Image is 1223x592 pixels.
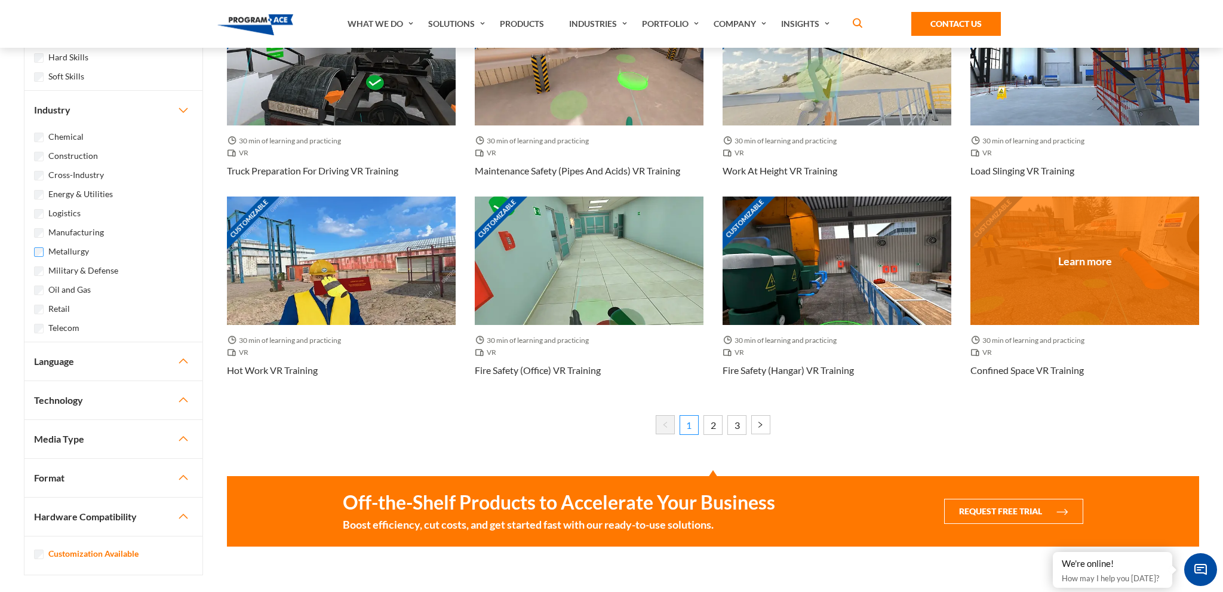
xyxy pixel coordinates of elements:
h3: Truck Preparation for Driving VR Training [227,164,398,178]
label: Oil and Gas [48,283,91,296]
h3: Confined Space VR Training [970,363,1084,378]
h3: Fire Safety (Hangar) VR Training [723,363,854,378]
button: Hardware Compatibility [24,498,202,536]
button: Industry [24,91,202,129]
h3: Maintenance Safety (Pipes and Acids) VR Training [475,164,680,178]
button: Request Free Trial [944,499,1083,524]
li: « Previous [656,415,675,438]
span: VR [723,147,749,159]
label: Construction [48,149,98,162]
span: Chat Widget [1184,553,1217,586]
img: Program-Ace [217,14,293,35]
input: Manufacturing [34,228,44,238]
a: Customizable Thumbnail - Fire Safety (Office) VR Training 30 min of learning and practicing VR Fi... [475,197,703,396]
div: We're online! [1062,558,1163,570]
p: How may I help you [DATE]? [1062,571,1163,585]
input: Chemical [34,133,44,142]
h3: Hot Work VR Training [227,363,318,378]
a: 2 [703,415,723,434]
span: VR [475,147,501,159]
span: VR [475,346,501,358]
input: Cross-Industry [34,171,44,180]
strong: Off-the-Shelf Products to Accelerate Your Business [343,490,775,514]
span: 30 min of learning and practicing [227,135,346,147]
input: Construction [34,152,44,161]
a: Next » [751,415,770,434]
span: VR [227,147,253,159]
span: VR [970,147,997,159]
input: Logistics [34,209,44,219]
input: Oil and Gas [34,286,44,295]
h3: Load Slinging VR Training [970,164,1074,178]
label: Customization Available [48,547,139,560]
a: Customizable Thumbnail - Fire Safety (Hangar) VR Training 30 min of learning and practicing VR Fi... [723,197,951,396]
label: Manufacturing [48,226,104,239]
label: Metallurgy [48,245,89,258]
h3: Work at Height VR Training [723,164,837,178]
input: Soft Skills [34,72,44,82]
label: Logistics [48,207,81,220]
label: Chemical [48,130,84,143]
label: Energy & Utilities [48,188,113,201]
span: 30 min of learning and practicing [970,335,1089,346]
a: 3 [727,415,746,434]
span: 1 [680,415,699,434]
button: Technology [24,381,202,419]
button: Format [24,459,202,497]
span: 30 min of learning and practicing [723,335,841,346]
label: Military & Defense [48,264,118,277]
input: Energy & Utilities [34,190,44,200]
label: Retail [48,302,70,315]
input: Retail [34,305,44,314]
input: Customization Available [34,550,44,559]
input: Metallurgy [34,247,44,257]
span: 30 min of learning and practicing [475,135,594,147]
span: VR [227,346,253,358]
label: Hard Skills [48,51,88,64]
span: 30 min of learning and practicing [475,335,594,346]
input: Military & Defense [34,266,44,276]
a: Contact Us [911,12,1001,36]
label: Soft Skills [48,70,84,83]
a: Customizable Thumbnail - Confined Space VR Training 30 min of learning and practicing VR Confined... [970,197,1199,396]
a: Customizable Thumbnail - Hot Work VR Training 30 min of learning and practicing VR Hot Work VR Tr... [227,197,456,396]
span: 30 min of learning and practicing [723,135,841,147]
button: Language [24,342,202,381]
span: VR [970,346,997,358]
button: Media Type [24,420,202,458]
input: Hard Skills [34,53,44,63]
label: Cross-Industry [48,168,104,182]
small: Boost efficiency, cut costs, and get started fast with our ready-to-use solutions. [343,517,775,532]
input: Telecom [34,324,44,333]
h3: Fire Safety (Office) VR Training [475,363,601,378]
span: 30 min of learning and practicing [970,135,1089,147]
label: Telecom [48,321,79,335]
span: 30 min of learning and practicing [227,335,346,346]
span: VR [723,346,749,358]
